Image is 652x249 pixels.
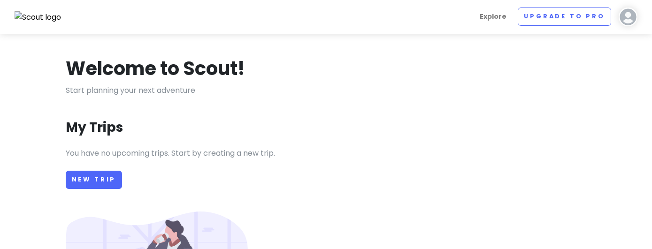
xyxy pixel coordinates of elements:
[66,119,123,136] h3: My Trips
[476,8,510,26] a: Explore
[15,11,61,23] img: Scout logo
[66,171,123,189] a: New Trip
[619,8,637,26] img: User profile
[518,8,611,26] a: Upgrade to Pro
[66,56,245,81] h1: Welcome to Scout!
[66,147,587,159] p: You have no upcoming trips. Start by creating a new trip.
[66,84,587,97] p: Start planning your next adventure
